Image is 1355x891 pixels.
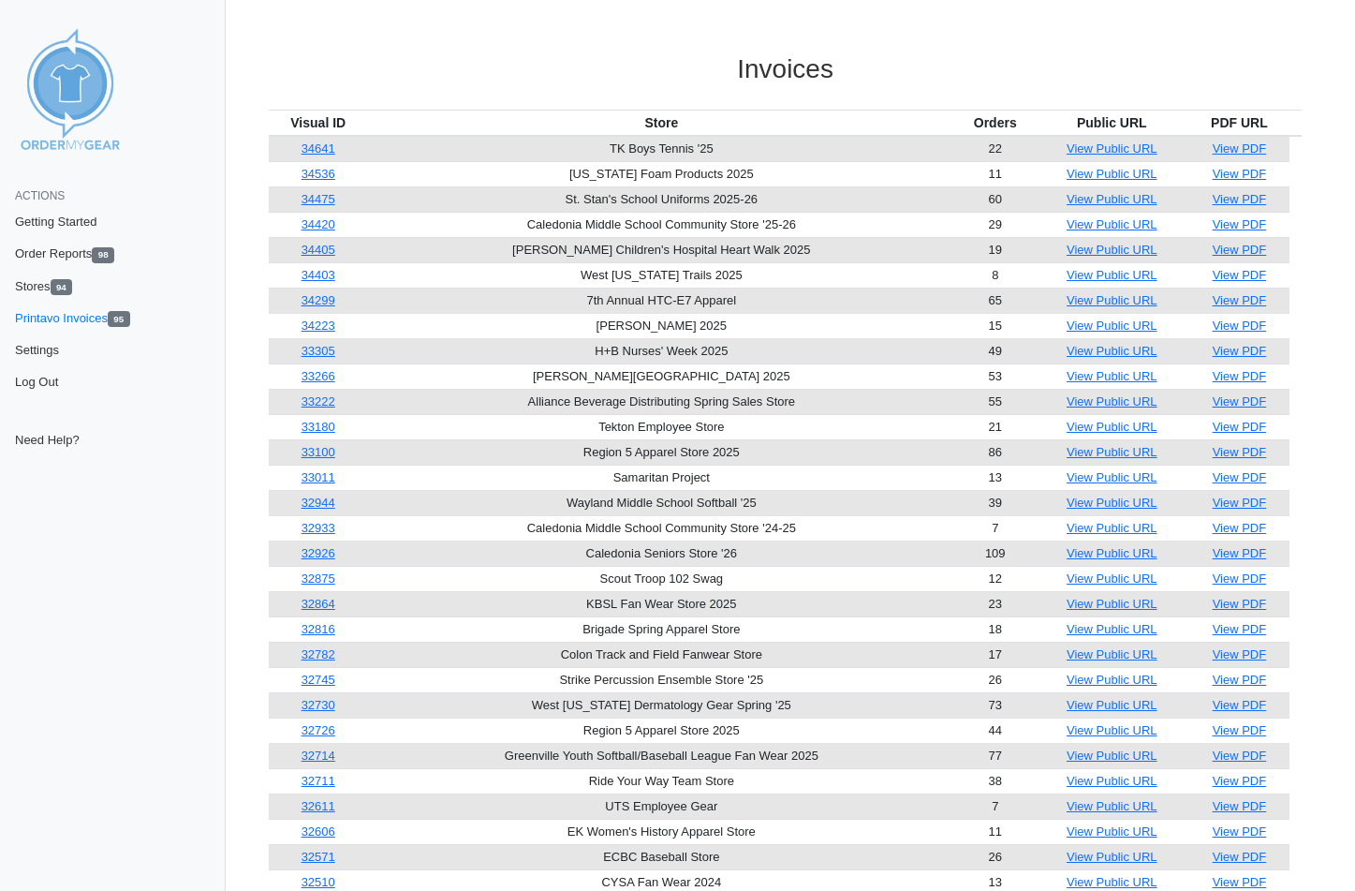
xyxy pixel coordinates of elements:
td: 8 [955,262,1035,288]
td: EK Women's History Apparel Store [367,819,955,844]
a: 34299 [302,293,335,307]
a: 33180 [302,420,335,434]
a: View PDF [1213,850,1267,864]
a: View Public URL [1067,723,1157,737]
a: View Public URL [1067,546,1157,560]
a: 34405 [302,243,335,257]
td: Caledonia Seniors Store '26 [367,541,955,566]
td: 26 [955,667,1035,692]
td: [PERSON_NAME] 2025 [367,313,955,338]
a: View Public URL [1067,394,1157,408]
a: View PDF [1213,799,1267,813]
td: 11 [955,819,1035,844]
a: 33222 [302,394,335,408]
a: 33305 [302,344,335,358]
a: View Public URL [1067,799,1157,813]
a: View Public URL [1067,167,1157,181]
td: Region 5 Apparel Store 2025 [367,718,955,743]
a: View PDF [1213,622,1267,636]
a: View PDF [1213,875,1267,889]
td: 26 [955,844,1035,869]
a: View PDF [1213,217,1267,231]
td: Colon Track and Field Fanwear Store [367,642,955,667]
td: 73 [955,692,1035,718]
td: UTS Employee Gear [367,794,955,819]
a: View PDF [1213,698,1267,712]
a: View PDF [1213,521,1267,535]
td: 21 [955,414,1035,439]
a: View Public URL [1067,243,1157,257]
a: View PDF [1213,420,1267,434]
td: Strike Percussion Ensemble Store '25 [367,667,955,692]
td: Tekton Employee Store [367,414,955,439]
a: 32730 [302,698,335,712]
a: View Public URL [1067,521,1157,535]
td: KBSL Fan Wear Store 2025 [367,591,955,616]
td: 38 [955,768,1035,794]
a: 32926 [302,546,335,560]
a: View Public URL [1067,369,1157,383]
td: 65 [955,288,1035,313]
a: View PDF [1213,774,1267,788]
td: Ride Your Way Team Store [367,768,955,794]
a: View Public URL [1067,445,1157,459]
a: View Public URL [1067,572,1157,586]
td: Wayland Middle School Softball '25 [367,490,955,515]
td: 19 [955,237,1035,262]
a: View Public URL [1067,824,1157,839]
a: View PDF [1213,470,1267,484]
a: View PDF [1213,572,1267,586]
td: [PERSON_NAME][GEOGRAPHIC_DATA] 2025 [367,364,955,389]
td: 7th Annual HTC-E7 Apparel [367,288,955,313]
a: 32571 [302,850,335,864]
h3: Invoices [269,53,1302,85]
td: 18 [955,616,1035,642]
span: 94 [51,279,73,295]
a: View PDF [1213,723,1267,737]
a: View PDF [1213,673,1267,687]
a: 32726 [302,723,335,737]
a: View PDF [1213,445,1267,459]
a: View PDF [1213,749,1267,763]
td: 11 [955,161,1035,186]
a: 32745 [302,673,335,687]
td: 29 [955,212,1035,237]
td: Brigade Spring Apparel Store [367,616,955,642]
th: PDF URL [1188,110,1289,136]
td: 109 [955,541,1035,566]
a: View Public URL [1067,698,1157,712]
span: Actions [15,189,65,202]
a: 33011 [302,470,335,484]
a: View PDF [1213,824,1267,839]
a: View Public URL [1067,875,1157,889]
td: 49 [955,338,1035,364]
a: 32606 [302,824,335,839]
a: 32933 [302,521,335,535]
a: View Public URL [1067,496,1157,510]
a: 34536 [302,167,335,181]
a: 34403 [302,268,335,282]
td: 77 [955,743,1035,768]
td: 7 [955,794,1035,819]
a: View PDF [1213,192,1267,206]
a: 34223 [302,319,335,333]
a: View Public URL [1067,673,1157,687]
td: 53 [955,364,1035,389]
a: View Public URL [1067,217,1157,231]
span: 95 [108,311,130,327]
td: 22 [955,136,1035,162]
a: View Public URL [1067,749,1157,763]
td: Region 5 Apparel Store 2025 [367,439,955,465]
a: View Public URL [1067,420,1157,434]
a: View Public URL [1067,647,1157,661]
a: 32611 [302,799,335,813]
td: 7 [955,515,1035,541]
a: 32944 [302,496,335,510]
a: View Public URL [1067,319,1157,333]
th: Store [367,110,955,136]
a: 32711 [302,774,335,788]
td: Scout Troop 102 Swag [367,566,955,591]
a: View Public URL [1067,141,1157,156]
td: 55 [955,389,1035,414]
a: View Public URL [1067,293,1157,307]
